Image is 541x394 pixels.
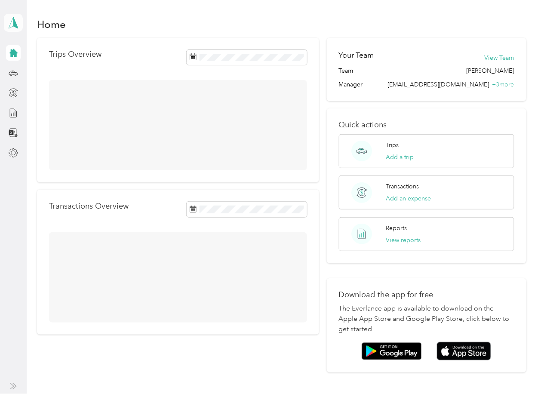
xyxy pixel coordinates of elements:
iframe: Everlance-gr Chat Button Frame [493,346,541,394]
p: Trips [386,141,399,150]
p: Trips Overview [49,50,101,59]
h2: Your Team [339,50,374,61]
span: Manager [339,80,363,89]
p: Transactions Overview [49,202,129,211]
p: Download the app for free [339,290,514,299]
span: + 3 more [492,81,514,88]
h1: Home [37,20,66,29]
img: App store [437,342,491,360]
span: [EMAIL_ADDRESS][DOMAIN_NAME] [388,81,489,88]
p: The Everlance app is available to download on the Apple App Store and Google Play Store, click be... [339,304,514,335]
button: View reports [386,236,421,245]
span: [PERSON_NAME] [467,66,514,75]
p: Quick actions [339,120,514,129]
p: Reports [386,224,407,233]
img: Google play [362,342,422,360]
button: Add an expense [386,194,431,203]
p: Transactions [386,182,419,191]
button: View Team [485,53,514,62]
button: Add a trip [386,153,414,162]
span: Team [339,66,353,75]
